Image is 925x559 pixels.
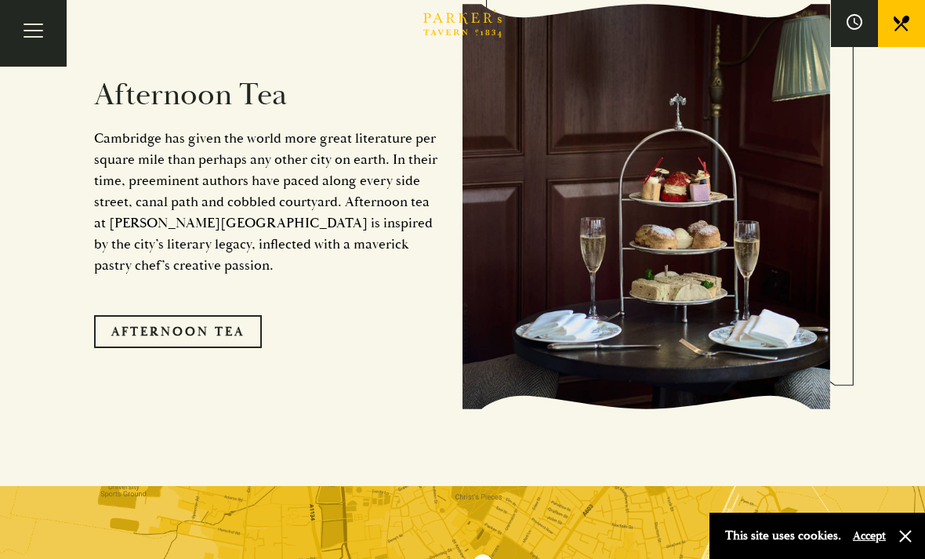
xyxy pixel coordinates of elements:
p: This site uses cookies. [725,525,841,547]
button: Close and accept [898,528,913,544]
p: Cambridge has given the world more great literature per square mile than perhaps any other city o... [94,128,439,276]
button: Accept [853,528,886,543]
h2: Afternoon Tea [94,77,439,114]
a: Afternoon Tea [94,315,262,348]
